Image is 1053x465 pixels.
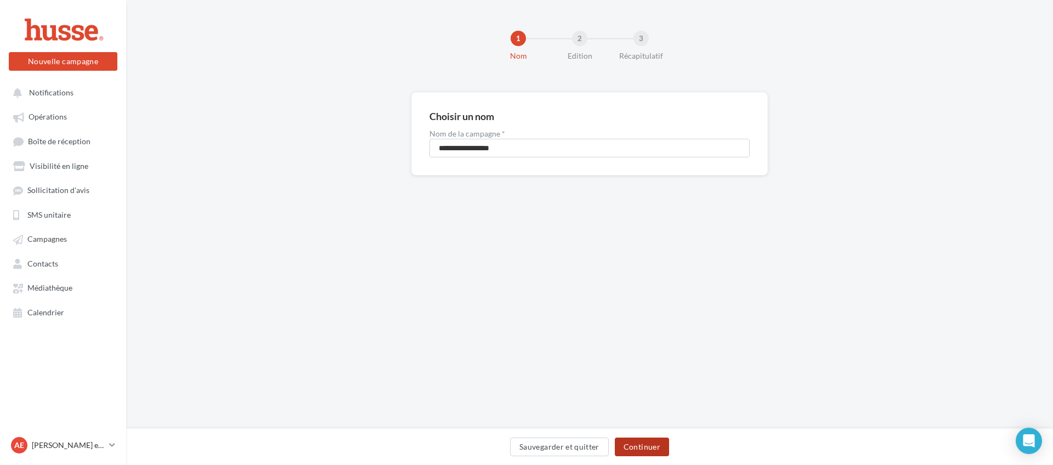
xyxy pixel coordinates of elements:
div: 3 [633,31,649,46]
span: Boîte de réception [28,137,90,146]
a: Médiathèque [7,277,120,297]
div: Edition [545,50,615,61]
a: Calendrier [7,302,120,322]
a: Contacts [7,253,120,273]
a: Sollicitation d'avis [7,180,120,200]
label: Nom de la campagne * [429,130,750,138]
p: [PERSON_NAME] et [PERSON_NAME] [32,440,105,451]
span: Contacts [27,259,58,268]
a: Opérations [7,106,120,126]
div: Choisir un nom [429,111,494,121]
div: Nom [483,50,553,61]
button: Sauvegarder et quitter [510,438,609,456]
span: Calendrier [27,308,64,317]
a: Boîte de réception [7,131,120,151]
a: Campagnes [7,229,120,248]
span: Opérations [29,112,67,122]
div: 1 [511,31,526,46]
span: Sollicitation d'avis [27,186,89,195]
button: Continuer [615,438,669,456]
a: Visibilité en ligne [7,156,120,175]
button: Notifications [7,82,115,102]
div: Open Intercom Messenger [1016,428,1042,454]
span: Campagnes [27,235,67,244]
span: Ae [14,440,24,451]
a: SMS unitaire [7,205,120,224]
span: Notifications [29,88,73,97]
span: Médiathèque [27,283,72,293]
button: Nouvelle campagne [9,52,117,71]
div: 2 [572,31,587,46]
div: Récapitulatif [606,50,676,61]
a: Ae [PERSON_NAME] et [PERSON_NAME] [9,435,117,456]
span: Visibilité en ligne [30,161,88,171]
span: SMS unitaire [27,210,71,219]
